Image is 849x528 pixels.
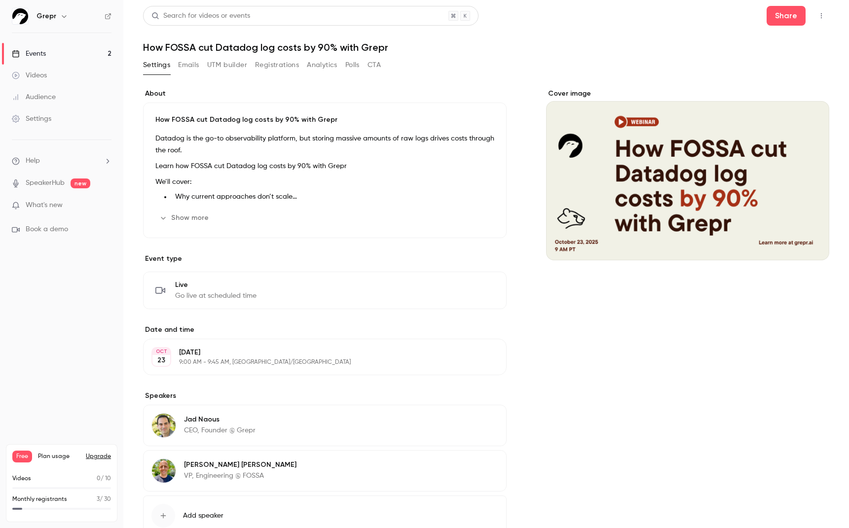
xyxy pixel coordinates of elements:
button: Share [767,6,806,26]
p: [PERSON_NAME] [PERSON_NAME] [184,460,296,470]
span: Help [26,156,40,166]
span: Live [175,280,257,290]
p: We’ll cover: [155,176,494,188]
button: Emails [178,57,199,73]
span: Go live at scheduled time [175,291,257,301]
button: Polls [345,57,360,73]
label: Speakers [143,391,507,401]
span: Free [12,451,32,462]
img: Jad Naous [152,414,176,437]
img: Dave Bortz [152,459,176,483]
section: Cover image [546,89,829,260]
div: Search for videos or events [151,11,250,21]
p: / 10 [97,474,111,483]
img: Grepr [12,8,28,24]
span: Add speaker [183,511,223,521]
button: Registrations [255,57,299,73]
p: / 30 [97,495,111,504]
div: Dave Bortz[PERSON_NAME] [PERSON_NAME]VP, Engineering @ FOSSA [143,450,507,492]
p: Videos [12,474,31,483]
h6: Grepr [37,11,56,21]
li: help-dropdown-opener [12,156,111,166]
label: Date and time [143,325,507,335]
p: Datadog is the go-to observability platform, but storing massive amounts of raw logs drives costs... [155,133,494,156]
span: 3 [97,496,100,502]
button: Analytics [307,57,337,73]
p: 9:00 AM - 9:45 AM, [GEOGRAPHIC_DATA]/[GEOGRAPHIC_DATA] [179,358,454,366]
div: Events [12,49,46,59]
button: CTA [368,57,381,73]
p: Learn how FOSSA cut Datadog log costs by 90% with Grepr [155,160,494,172]
div: OCT [152,348,170,355]
button: Upgrade [86,453,111,460]
span: 0 [97,476,101,482]
div: Settings [12,114,51,124]
p: Jad Naous [184,415,256,424]
label: About [143,89,507,99]
a: SpeakerHub [26,178,65,188]
p: VP, Engineering @ FOSSA [184,471,296,481]
h1: How FOSSA cut Datadog log costs by 90% with Grepr [143,41,829,53]
button: Settings [143,57,170,73]
p: Monthly registrants [12,495,67,504]
p: 23 [157,355,165,365]
span: Plan usage [38,453,80,460]
button: Show more [155,210,215,226]
p: How FOSSA cut Datadog log costs by 90% with Grepr [155,115,494,125]
div: Audience [12,92,56,102]
li: Why current approaches don’t scale [171,192,494,202]
button: UTM builder [207,57,247,73]
div: Jad NaousJad NaousCEO, Founder @ Grepr [143,405,507,446]
span: Book a demo [26,224,68,235]
span: What's new [26,200,63,211]
label: Cover image [546,89,829,99]
p: Event type [143,254,507,264]
p: CEO, Founder @ Grepr [184,425,256,435]
div: Videos [12,70,47,80]
span: new [71,178,90,188]
p: [DATE] [179,348,454,357]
